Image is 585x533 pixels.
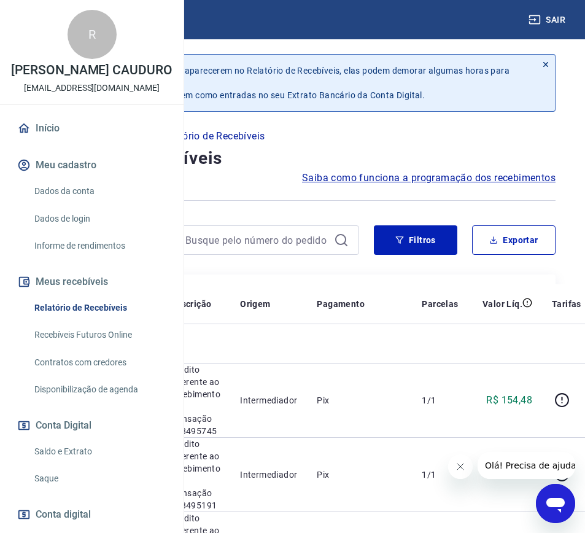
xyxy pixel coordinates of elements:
h4: Relatório de Recebíveis [29,146,556,171]
a: Contratos com credores [29,350,169,375]
iframe: Botão para abrir a janela de mensagens [536,484,575,523]
a: Dados da conta [29,179,169,204]
p: [PERSON_NAME] CAUDURO [11,64,172,77]
p: [EMAIL_ADDRESS][DOMAIN_NAME] [24,82,160,95]
button: Filtros [374,225,457,255]
a: Saque [29,466,169,491]
a: Relatório de Recebíveis [29,295,169,321]
button: Conta Digital [15,412,169,439]
p: Após o envio das liquidações aparecerem no Relatório de Recebíveis, elas podem demorar algumas ho... [66,64,527,101]
p: Relatório de Recebíveis [159,129,265,144]
p: Crédito referente ao recebimento da transação 228495191 [171,438,220,512]
p: Origem [240,298,270,310]
iframe: Fechar mensagem [448,454,473,479]
a: Informe de rendimentos [29,233,169,259]
p: Pagamento [317,298,365,310]
p: Pix [317,394,402,407]
a: Dados de login [29,206,169,231]
p: 1/1 [422,394,458,407]
div: R [68,10,117,59]
p: R$ 154,48 [486,393,532,408]
p: Parcelas [422,298,458,310]
a: Saldo e Extrato [29,439,169,464]
button: Meu cadastro [15,152,169,179]
span: Olá! Precisa de ajuda? [7,9,103,18]
button: Meus recebíveis [15,268,169,295]
p: Tarifas [552,298,581,310]
a: Recebíveis Futuros Online [29,322,169,348]
p: Valor Líq. [482,298,522,310]
input: Busque pelo número do pedido [185,231,329,249]
span: Conta digital [36,506,91,523]
a: Saiba como funciona a programação dos recebimentos [302,171,556,185]
p: Intermediador [240,469,297,481]
iframe: Mensagem da empresa [478,452,575,479]
p: Pix [317,469,402,481]
button: Sair [526,9,570,31]
p: 1/1 [422,469,458,481]
p: Descrição [171,298,212,310]
a: Conta digital [15,501,169,528]
a: Início [15,115,169,142]
a: Disponibilização de agenda [29,377,169,402]
p: Crédito referente ao recebimento da transação 228495745 [171,364,220,437]
button: Exportar [472,225,556,255]
p: Intermediador [240,394,297,407]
